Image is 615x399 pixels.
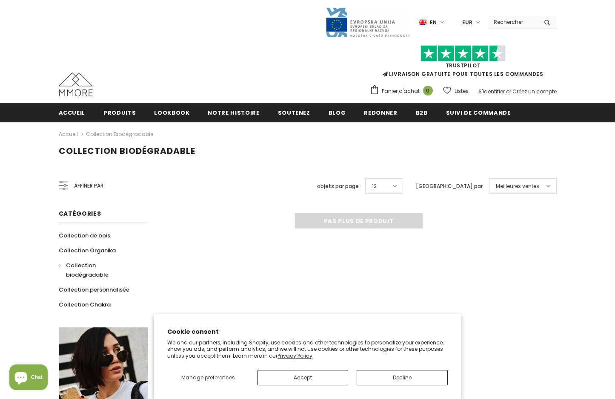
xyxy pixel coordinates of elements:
span: Accueil [59,109,86,117]
span: Collection biodégradable [66,261,109,279]
a: Collection Organika [59,243,116,258]
img: Cas MMORE [59,72,93,96]
a: Javni Razpis [325,18,410,26]
span: Affiner par [74,181,103,191]
button: Accept [257,370,348,385]
span: Collection personnalisée [59,286,129,294]
span: Produits [103,109,136,117]
a: TrustPilot [446,62,481,69]
inbox-online-store-chat: Shopify online store chat [7,364,50,392]
span: Notre histoire [208,109,259,117]
span: LIVRAISON GRATUITE POUR TOUTES LES COMMANDES [370,49,557,78]
span: Meilleures ventes [496,182,539,191]
img: i-lang-1.png [419,19,426,26]
h2: Cookie consent [167,327,448,336]
span: Listes [455,87,469,95]
button: Decline [357,370,447,385]
span: Collection Organika [59,246,116,254]
a: Collection Chakra [59,297,111,312]
a: Collection biodégradable [86,130,153,138]
a: Blog [329,103,346,122]
span: B2B [416,109,428,117]
a: Notre histoire [208,103,259,122]
span: Lookbook [154,109,189,117]
a: Créez un compte [512,88,557,95]
img: Faites confiance aux étoiles pilotes [420,45,506,62]
a: S'identifier [478,88,505,95]
p: We and our partners, including Shopify, use cookies and other technologies to personalize your ex... [167,339,448,359]
span: 12 [372,182,377,191]
a: Accueil [59,129,78,139]
a: Collection biodégradable [59,258,139,282]
a: Panier d'achat 0 [370,85,437,98]
button: Manage preferences [167,370,249,385]
span: Redonner [364,109,397,117]
span: or [506,88,511,95]
span: Collection de bois [59,231,110,240]
a: Produits [103,103,136,122]
span: Suivi de commande [446,109,511,117]
a: soutenez [278,103,310,122]
label: [GEOGRAPHIC_DATA] par [416,182,483,191]
span: Manage preferences [181,374,235,381]
span: soutenez [278,109,310,117]
a: Listes [443,84,469,98]
span: EUR [462,18,472,27]
span: en [430,18,437,27]
a: Suivi de commande [446,103,511,122]
a: Redonner [364,103,397,122]
a: Accueil [59,103,86,122]
span: Collection biodégradable [59,145,195,157]
a: Collection de bois [59,228,110,243]
a: Privacy Policy [277,352,312,359]
span: 0 [423,86,433,95]
span: Catégories [59,209,101,218]
input: Search Site [489,16,538,28]
a: Lookbook [154,103,189,122]
span: Blog [329,109,346,117]
span: Panier d'achat [382,87,420,95]
a: B2B [416,103,428,122]
img: Javni Razpis [325,7,410,38]
a: Collection personnalisée [59,282,129,297]
span: Collection Chakra [59,301,111,309]
label: objets par page [317,182,359,191]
